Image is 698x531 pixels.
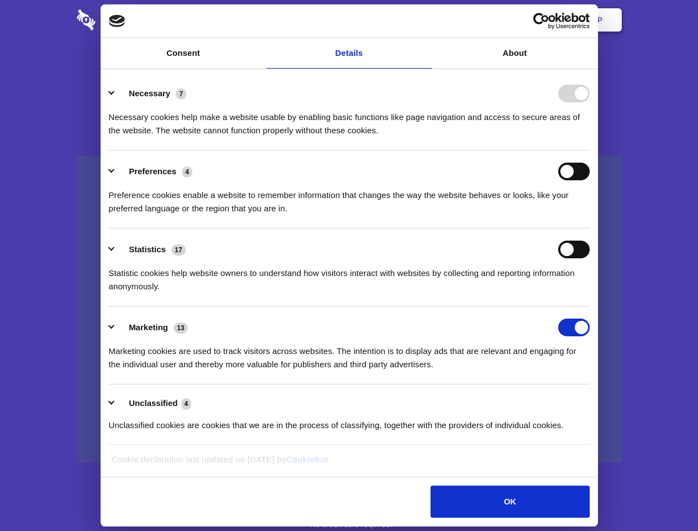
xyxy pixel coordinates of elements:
div: Statistic cookies help website owners to understand how visitors interact with websites by collec... [109,258,590,293]
label: Marketing [129,322,168,332]
span: 4 [182,166,192,178]
div: Cookie declaration last updated on [DATE] by [103,453,595,475]
span: 17 [171,244,186,256]
a: Pricing [324,3,372,37]
label: Statistics [129,244,166,254]
button: Unclassified (4) [109,397,198,410]
div: Preference cookies enable a website to remember information that changes the way the website beha... [109,180,590,215]
div: Necessary cookies help make a website usable by enabling basic functions like page navigation and... [109,102,590,137]
label: Preferences [129,166,176,176]
h1: Eliminate Slack Data Loss. [77,50,622,90]
button: Necessary (7) [109,85,193,102]
a: Cookiebot [286,455,328,464]
a: About [432,38,598,69]
span: 4 [181,398,192,409]
a: Details [266,38,432,69]
button: Statistics (17) [109,241,193,258]
span: 13 [174,322,188,334]
img: logo [109,15,125,27]
button: Marketing (13) [109,319,195,336]
a: Contact [448,3,499,37]
a: Consent [101,38,266,69]
a: Wistia video thumbnail [77,156,622,463]
iframe: Drift Widget Chat Controller [643,476,685,518]
label: Necessary [129,88,170,98]
div: Marketing cookies are used to track visitors across websites. The intention is to display ads tha... [109,336,590,371]
h4: Auto-redaction of sensitive data, encrypted data sharing and self-destructing private chats. Shar... [77,101,622,137]
span: 7 [176,88,186,100]
button: OK [431,486,589,518]
a: Login [501,3,549,37]
div: Unclassified cookies are cookies that we are in the process of classifying, together with the pro... [109,410,590,432]
img: logo-wordmark-white-trans-d4663122ce5f474addd5e946df7df03e33cb6a1c49d2221995e7729f52c070b2.svg [77,9,171,30]
a: Usercentrics Cookiebot - opens in a new window [493,13,590,29]
button: Preferences (4) [109,163,200,180]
